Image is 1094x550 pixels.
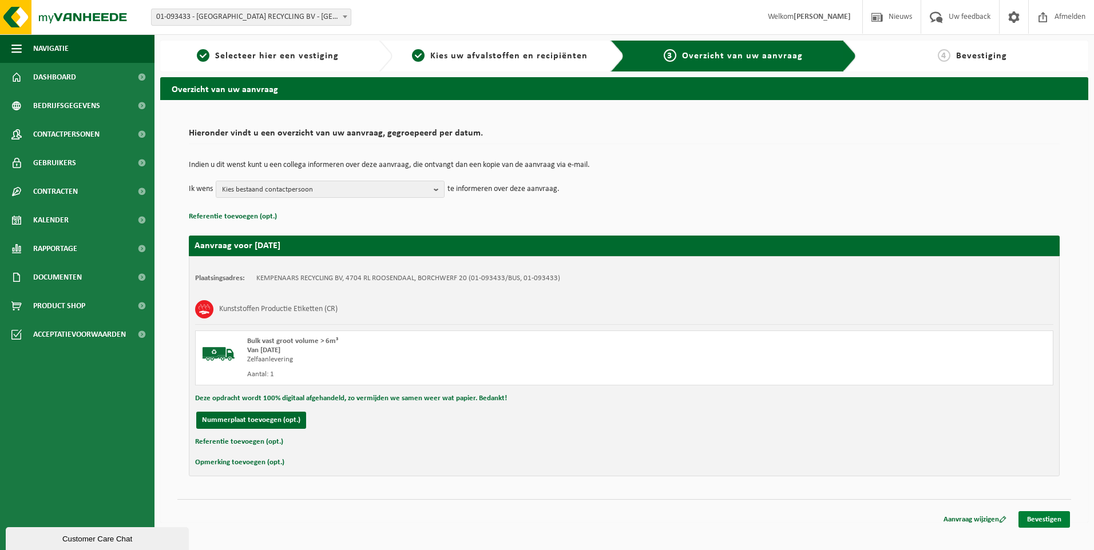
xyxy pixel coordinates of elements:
span: Dashboard [33,63,76,91]
p: Indien u dit wenst kunt u een collega informeren over deze aanvraag, die ontvangt dan een kopie v... [189,161,1060,169]
span: 4 [938,49,950,62]
a: 1Selecteer hier een vestiging [166,49,370,63]
button: Nummerplaat toevoegen (opt.) [196,412,306,429]
span: Bulk vast groot volume > 6m³ [247,337,338,345]
span: Selecteer hier een vestiging [215,51,339,61]
span: Product Shop [33,292,85,320]
img: BL-SO-LV.png [201,337,236,371]
span: 01-093433 - KEMPENAARS RECYCLING BV - ROOSENDAAL [151,9,351,26]
p: te informeren over deze aanvraag. [447,181,560,198]
span: Acceptatievoorwaarden [33,320,126,349]
a: 2Kies uw afvalstoffen en recipiënten [398,49,602,63]
strong: Van [DATE] [247,346,280,354]
span: 2 [412,49,425,62]
h3: Kunststoffen Productie Etiketten (CR) [219,300,338,318]
span: Contactpersonen [33,120,100,149]
h2: Hieronder vindt u een overzicht van uw aanvraag, gegroepeerd per datum. [189,129,1060,144]
span: 3 [664,49,676,62]
span: Contracten [33,177,78,206]
button: Opmerking toevoegen (opt.) [195,455,284,470]
a: Bevestigen [1018,511,1070,528]
button: Referentie toevoegen (opt.) [195,435,283,449]
strong: Aanvraag voor [DATE] [195,241,280,250]
span: Navigatie [33,34,69,63]
span: 01-093433 - KEMPENAARS RECYCLING BV - ROOSENDAAL [152,9,351,25]
span: Bevestiging [956,51,1007,61]
td: KEMPENAARS RECYCLING BV, 4704 RL ROOSENDAAL, BORCHWERF 20 (01-093433/BUS, 01-093433) [256,274,560,283]
span: 1 [197,49,209,62]
span: Kalender [33,206,69,234]
button: Referentie toevoegen (opt.) [189,209,277,224]
strong: [PERSON_NAME] [794,13,851,21]
span: Documenten [33,263,82,292]
span: Kies uw afvalstoffen en recipiënten [430,51,588,61]
h2: Overzicht van uw aanvraag [160,77,1088,99]
a: Aanvraag wijzigen [935,511,1015,528]
div: Zelfaanlevering [247,355,670,364]
span: Overzicht van uw aanvraag [682,51,803,61]
span: Gebruikers [33,149,76,177]
span: Rapportage [33,234,77,263]
iframe: chat widget [6,525,191,550]
span: Bedrijfsgegevens [33,91,100,120]
button: Kies bestaand contactpersoon [216,181,445,198]
strong: Plaatsingsadres: [195,274,245,282]
span: Kies bestaand contactpersoon [222,181,429,198]
div: Aantal: 1 [247,370,670,379]
p: Ik wens [189,181,213,198]
button: Deze opdracht wordt 100% digitaal afgehandeld, zo vermijden we samen weer wat papier. Bedankt! [195,391,507,406]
